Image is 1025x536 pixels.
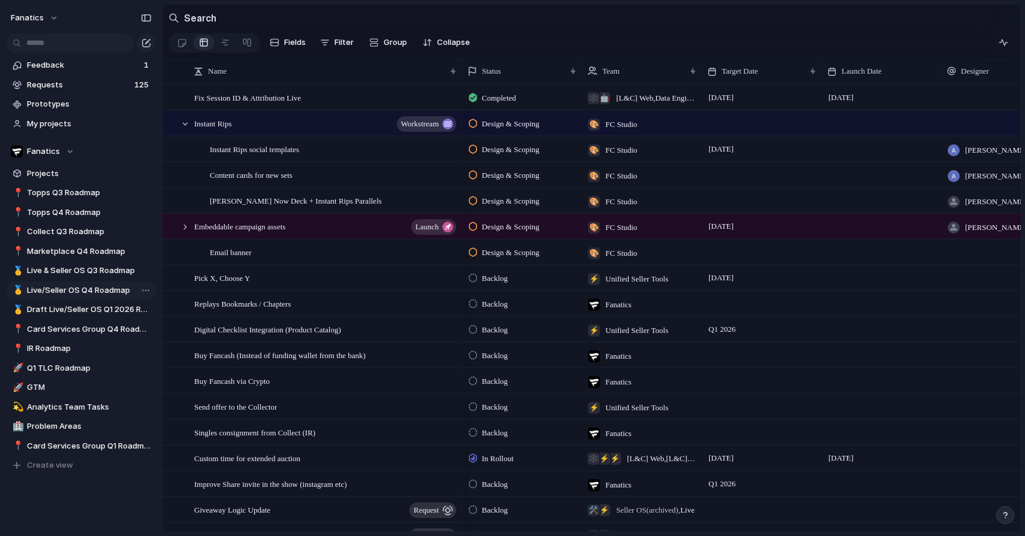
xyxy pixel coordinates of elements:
span: Design & Scoping [482,247,539,259]
div: 🕸 [587,92,599,104]
div: 📍 [13,342,21,356]
span: Backlog [482,324,508,336]
a: 📍Topps Q3 Roadmap [6,184,156,202]
span: Backlog [482,427,508,439]
button: 📍 [11,440,23,452]
span: Embeddable campaign assets [194,219,285,233]
a: Prototypes [6,95,156,113]
a: 🥇Live & Seller OS Q3 Roadmap [6,262,156,280]
span: 1 [144,59,151,71]
span: My projects [27,118,152,130]
div: 🥇 [13,264,21,278]
div: 🥇 [13,283,21,297]
span: Seller OS (archived) , [616,505,680,514]
span: Email banner [210,245,252,259]
span: Fanatics [605,479,631,491]
button: 🥇 [11,265,23,277]
span: Q1 TLC Roadmap [27,362,152,374]
span: FC Studio [605,247,637,259]
span: Backlog [482,272,508,284]
a: Requests125 [6,76,156,94]
span: Fanatics [605,350,631,362]
span: FC Studio [605,144,637,156]
span: [DATE] [706,219,737,234]
span: Unified Seller Tools [605,273,668,285]
span: Collect Q3 Roadmap [27,226,152,238]
span: Projects [27,168,152,180]
div: ⚡ [609,453,621,465]
span: Unified Seller Tools [605,325,668,337]
span: Fix Session ID & Attribution Live [194,90,301,104]
span: Designer [961,65,989,77]
button: 📍 [11,187,23,199]
button: fanatics [5,8,65,28]
div: 💫 [13,400,21,414]
span: Target Date [722,65,758,77]
button: Collapse [418,33,475,52]
div: 🎨 [588,222,600,234]
div: 📍Collect Q3 Roadmap [6,223,156,241]
div: 🚀GTM [6,378,156,396]
span: IR Roadmap [27,343,152,355]
div: 🎨 [588,144,600,156]
a: 📍Card Services Group Q1 Roadmap [6,437,156,455]
div: ⚡ [598,504,610,516]
span: In Rollout [482,453,514,465]
button: 🥇 [11,284,23,296]
span: Backlog [482,375,508,387]
div: ⚡ [588,325,600,337]
button: Group [363,33,413,52]
button: 📍 [11,343,23,355]
span: Draft Live/Seller OS Q1 2026 Roadmap [27,304,152,316]
a: 📍Topps Q4 Roadmap [6,204,156,222]
span: Analytics Team Tasks [27,401,152,413]
a: 📍IR Roadmap [6,340,156,358]
span: Digital Checklist Integration (Product Catalog) [194,322,341,336]
span: Group [384,37,407,49]
button: 📍 [11,246,23,258]
span: Backlog [482,401,508,413]
button: request [409,502,456,518]
a: 🥇Live/Seller OS Q4 Roadmap [6,281,156,299]
a: 📍Marketplace Q4 Roadmap [6,243,156,261]
span: [DATE] [825,90,857,105]
span: Design & Scoping [482,144,539,156]
button: Create view [6,456,156,474]
button: Fanatics [6,143,156,161]
div: 🏥Problem Areas [6,417,156,435]
span: Fanatics [605,428,631,440]
span: Marketplace Q4 Roadmap [27,246,152,258]
button: workstream [397,116,456,132]
a: Projects [6,165,156,183]
a: Feedback1 [6,56,156,74]
span: Backlog [482,350,508,362]
button: 🏥 [11,420,23,432]
span: Requests [27,79,131,91]
span: Feedback [27,59,140,71]
span: 125 [134,79,151,91]
div: ⚡ [588,273,600,285]
span: Card Services Group Q1 Roadmap [27,440,152,452]
div: 💫Analytics Team Tasks [6,398,156,416]
button: 🚀 [11,381,23,393]
span: Topps Q3 Roadmap [27,187,152,199]
span: Backlog [482,479,508,490]
span: GTM [27,381,152,393]
span: Q1 2026 [706,477,738,491]
span: Prototypes [27,98,152,110]
a: 🥇Draft Live/Seller OS Q1 2026 Roadmap [6,301,156,319]
span: Completed [482,92,516,104]
span: Topps Q4 Roadmap [27,207,152,219]
div: 📍 [13,225,21,239]
span: [DATE] [825,451,857,465]
div: 📍 [13,244,21,258]
span: [DATE] [706,142,737,156]
span: Buy Fancash (Instead of funding wallet from the bank) [194,348,366,362]
div: 📍 [13,439,21,453]
div: 🤖 [598,92,610,104]
button: 🥇 [11,304,23,316]
div: 🚀 [13,381,21,395]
